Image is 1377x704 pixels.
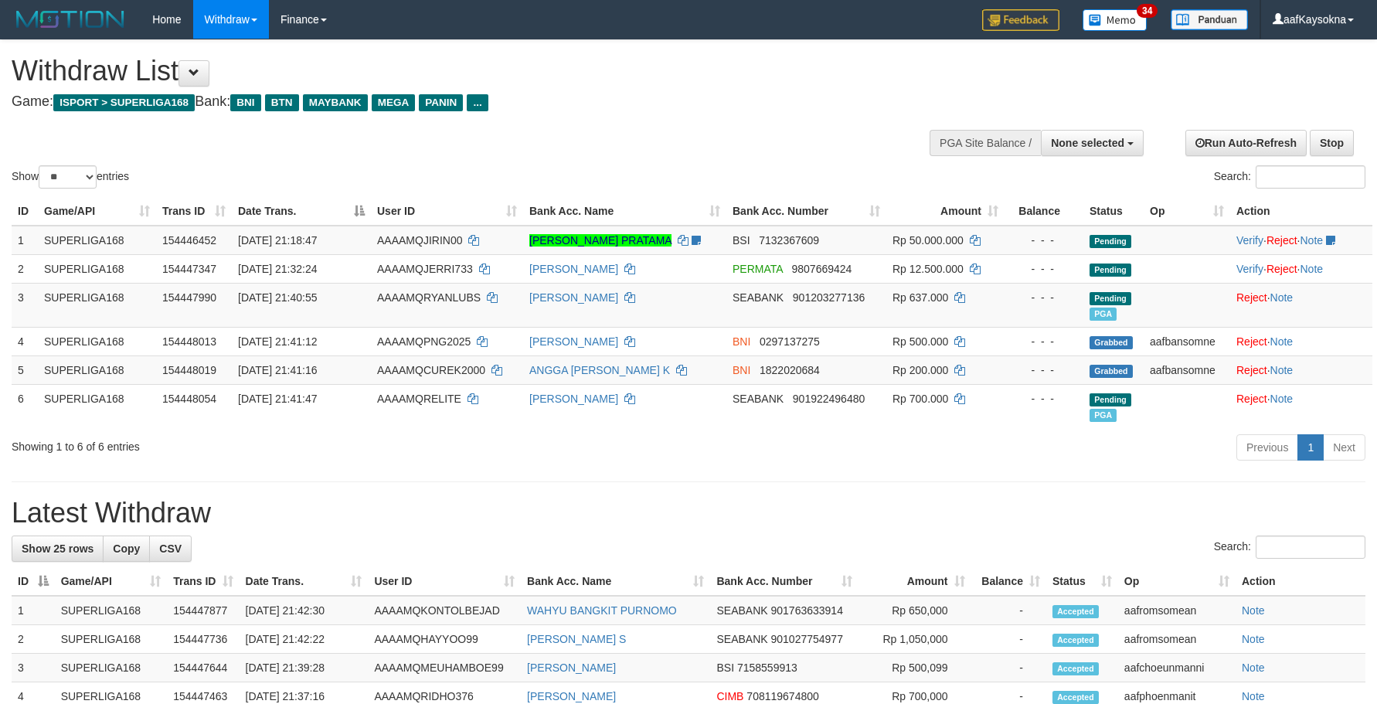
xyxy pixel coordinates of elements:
[733,393,784,405] span: SEABANK
[1256,536,1365,559] input: Search:
[726,197,886,226] th: Bank Acc. Number: activate to sort column ascending
[1090,292,1131,305] span: Pending
[162,263,216,275] span: 154447347
[1052,691,1099,704] span: Accepted
[1090,235,1131,248] span: Pending
[1144,355,1230,384] td: aafbansomne
[240,625,369,654] td: [DATE] 21:42:22
[1137,4,1158,18] span: 34
[377,263,473,275] span: AAAAMQJERRI733
[368,625,521,654] td: AAAAMQHAYYOO99
[716,661,734,674] span: BSI
[529,393,618,405] a: [PERSON_NAME]
[1118,625,1236,654] td: aafromsomean
[159,542,182,555] span: CSV
[892,335,948,348] span: Rp 500.000
[12,8,129,31] img: MOTION_logo.png
[733,335,750,348] span: BNI
[38,197,156,226] th: Game/API: activate to sort column ascending
[733,291,784,304] span: SEABANK
[1236,263,1263,275] a: Verify
[238,291,317,304] span: [DATE] 21:40:55
[1090,393,1131,406] span: Pending
[167,596,239,625] td: 154447877
[759,234,819,247] span: Copy 7132367609 to clipboard
[103,536,150,562] a: Copy
[858,596,971,625] td: Rp 650,000
[1230,254,1372,283] td: · ·
[265,94,299,111] span: BTN
[38,327,156,355] td: SUPERLIGA168
[733,234,750,247] span: BSI
[12,165,129,189] label: Show entries
[527,661,616,674] a: [PERSON_NAME]
[886,197,1005,226] th: Amount: activate to sort column ascending
[38,283,156,327] td: SUPERLIGA168
[12,433,563,454] div: Showing 1 to 6 of 6 entries
[1297,434,1324,461] a: 1
[892,263,964,275] span: Rp 12.500.000
[12,226,38,255] td: 1
[238,263,317,275] span: [DATE] 21:32:24
[1118,596,1236,625] td: aafromsomean
[12,498,1365,529] h1: Latest Withdraw
[1090,336,1133,349] span: Grabbed
[1011,334,1077,349] div: - - -
[1242,633,1265,645] a: Note
[38,355,156,384] td: SUPERLIGA168
[162,335,216,348] span: 154448013
[521,567,710,596] th: Bank Acc. Name: activate to sort column ascending
[792,263,852,275] span: Copy 9807669424 to clipboard
[716,604,767,617] span: SEABANK
[529,291,618,304] a: [PERSON_NAME]
[529,263,618,275] a: [PERSON_NAME]
[982,9,1059,31] img: Feedback.jpg
[892,364,948,376] span: Rp 200.000
[1052,662,1099,675] span: Accepted
[760,364,820,376] span: Copy 1822020684 to clipboard
[1236,364,1267,376] a: Reject
[1144,327,1230,355] td: aafbansomne
[1230,327,1372,355] td: ·
[1214,536,1365,559] label: Search:
[1118,567,1236,596] th: Op: activate to sort column ascending
[716,633,767,645] span: SEABANK
[1011,261,1077,277] div: - - -
[527,690,616,702] a: [PERSON_NAME]
[12,56,903,87] h1: Withdraw List
[12,625,55,654] td: 2
[858,567,971,596] th: Amount: activate to sort column ascending
[238,393,317,405] span: [DATE] 21:41:47
[793,393,865,405] span: Copy 901922496480 to clipboard
[1266,234,1297,247] a: Reject
[1230,197,1372,226] th: Action
[892,393,948,405] span: Rp 700.000
[1090,308,1117,321] span: Marked by aafromsomean
[1270,335,1294,348] a: Note
[12,197,38,226] th: ID
[55,625,168,654] td: SUPERLIGA168
[793,291,865,304] span: Copy 901203277136 to clipboard
[12,327,38,355] td: 4
[733,364,750,376] span: BNI
[710,567,858,596] th: Bank Acc. Number: activate to sort column ascending
[892,234,964,247] span: Rp 50.000.000
[1011,362,1077,378] div: - - -
[1052,634,1099,647] span: Accepted
[858,654,971,682] td: Rp 500,099
[1300,263,1323,275] a: Note
[737,661,797,674] span: Copy 7158559913 to clipboard
[419,94,463,111] span: PANIN
[238,364,317,376] span: [DATE] 21:41:16
[1144,197,1230,226] th: Op: activate to sort column ascending
[1266,263,1297,275] a: Reject
[38,226,156,255] td: SUPERLIGA168
[523,197,726,226] th: Bank Acc. Name: activate to sort column ascending
[12,536,104,562] a: Show 25 rows
[12,567,55,596] th: ID: activate to sort column descending
[971,596,1046,625] td: -
[1011,290,1077,305] div: - - -
[38,384,156,428] td: SUPERLIGA168
[238,234,317,247] span: [DATE] 21:18:47
[529,364,670,376] a: ANGGA [PERSON_NAME] K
